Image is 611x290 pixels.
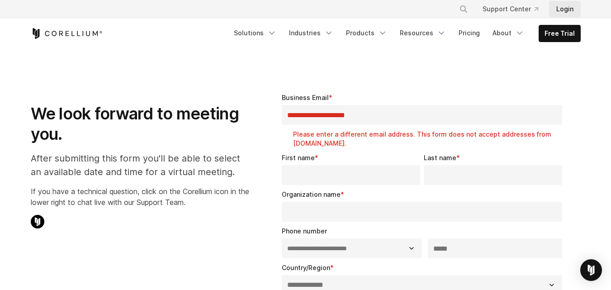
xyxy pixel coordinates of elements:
[487,25,530,41] a: About
[293,130,566,148] label: Please enter a different email address. This form does not accept addresses from [DOMAIN_NAME].
[448,1,581,17] div: Navigation Menu
[282,227,327,235] span: Phone number
[394,25,451,41] a: Resources
[31,28,103,39] a: Corellium Home
[341,25,393,41] a: Products
[282,154,315,162] span: First name
[424,154,456,162] span: Last name
[549,1,581,17] a: Login
[31,186,249,208] p: If you have a technical question, click on the Corellium icon in the lower right to chat live wit...
[282,264,330,271] span: Country/Region
[453,25,485,41] a: Pricing
[284,25,339,41] a: Industries
[228,25,282,41] a: Solutions
[455,1,472,17] button: Search
[539,25,580,42] a: Free Trial
[282,94,329,101] span: Business Email
[31,215,44,228] img: Corellium Chat Icon
[31,152,249,179] p: After submitting this form you'll be able to select an available date and time for a virtual meet...
[580,259,602,281] div: Open Intercom Messenger
[228,25,581,42] div: Navigation Menu
[475,1,545,17] a: Support Center
[31,104,249,144] h1: We look forward to meeting you.
[282,190,341,198] span: Organization name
